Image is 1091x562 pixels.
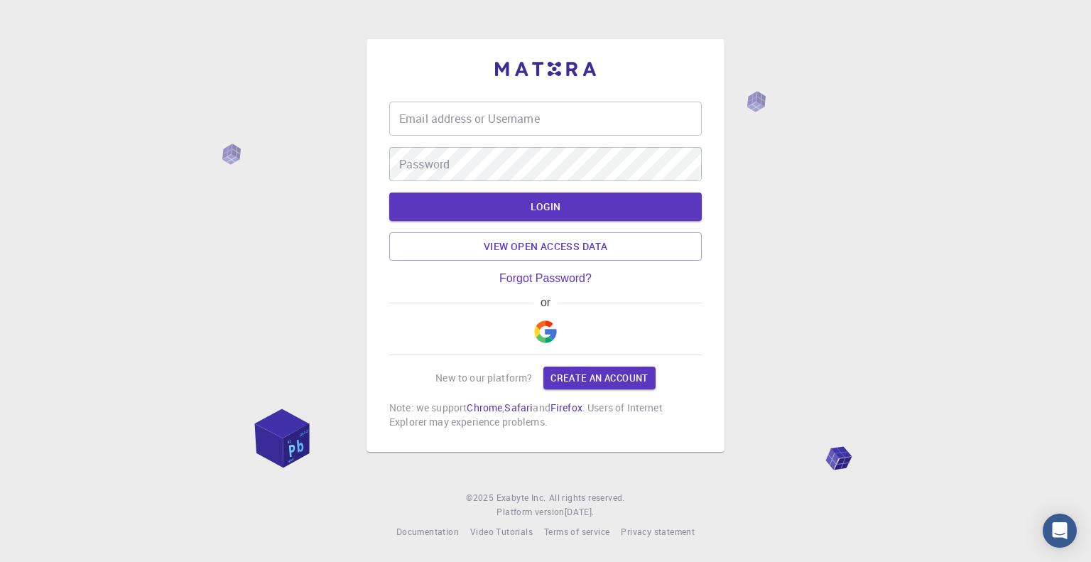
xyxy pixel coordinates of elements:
[549,491,625,505] span: All rights reserved.
[470,525,533,539] a: Video Tutorials
[1043,514,1077,548] div: Open Intercom Messenger
[621,526,695,537] span: Privacy statement
[533,296,557,309] span: or
[496,492,546,503] span: Exabyte Inc.
[544,525,609,539] a: Terms of service
[389,401,702,429] p: Note: we support , and . Users of Internet Explorer may experience problems.
[389,232,702,261] a: View open access data
[28,10,80,23] span: Support
[550,401,582,414] a: Firefox
[544,526,609,537] span: Terms of service
[565,505,595,519] a: [DATE].
[466,491,496,505] span: © 2025
[496,491,546,505] a: Exabyte Inc.
[534,320,557,343] img: Google
[389,193,702,221] button: LOGIN
[496,505,564,519] span: Platform version
[470,526,533,537] span: Video Tutorials
[565,506,595,517] span: [DATE] .
[543,367,655,389] a: Create an account
[621,525,695,539] a: Privacy statement
[499,272,592,285] a: Forgot Password?
[396,525,459,539] a: Documentation
[467,401,502,414] a: Chrome
[396,526,459,537] span: Documentation
[504,401,533,414] a: Safari
[435,371,532,385] p: New to our platform?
